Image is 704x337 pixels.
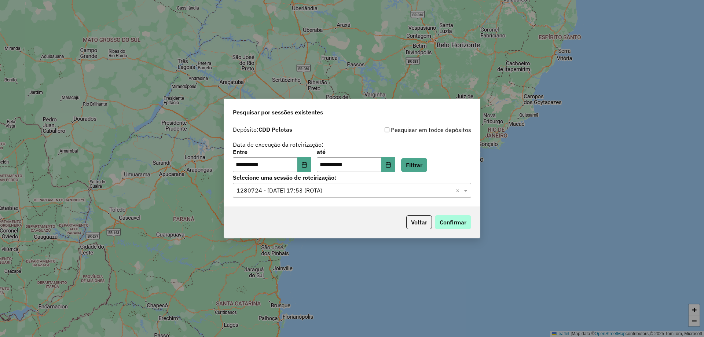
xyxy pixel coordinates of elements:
button: Confirmar [435,215,471,229]
button: Filtrar [401,158,427,172]
button: Choose Date [381,157,395,172]
label: Data de execução da roteirização: [233,140,323,149]
span: Pesquisar por sessões existentes [233,108,323,117]
label: Entre [233,147,311,156]
strong: CDD Pelotas [258,126,292,133]
label: Depósito: [233,125,292,134]
label: até [317,147,395,156]
div: Pesquisar em todos depósitos [352,125,471,134]
span: Clear all [456,186,462,195]
label: Selecione uma sessão de roteirização: [233,173,471,182]
button: Voltar [406,215,432,229]
button: Choose Date [297,157,311,172]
